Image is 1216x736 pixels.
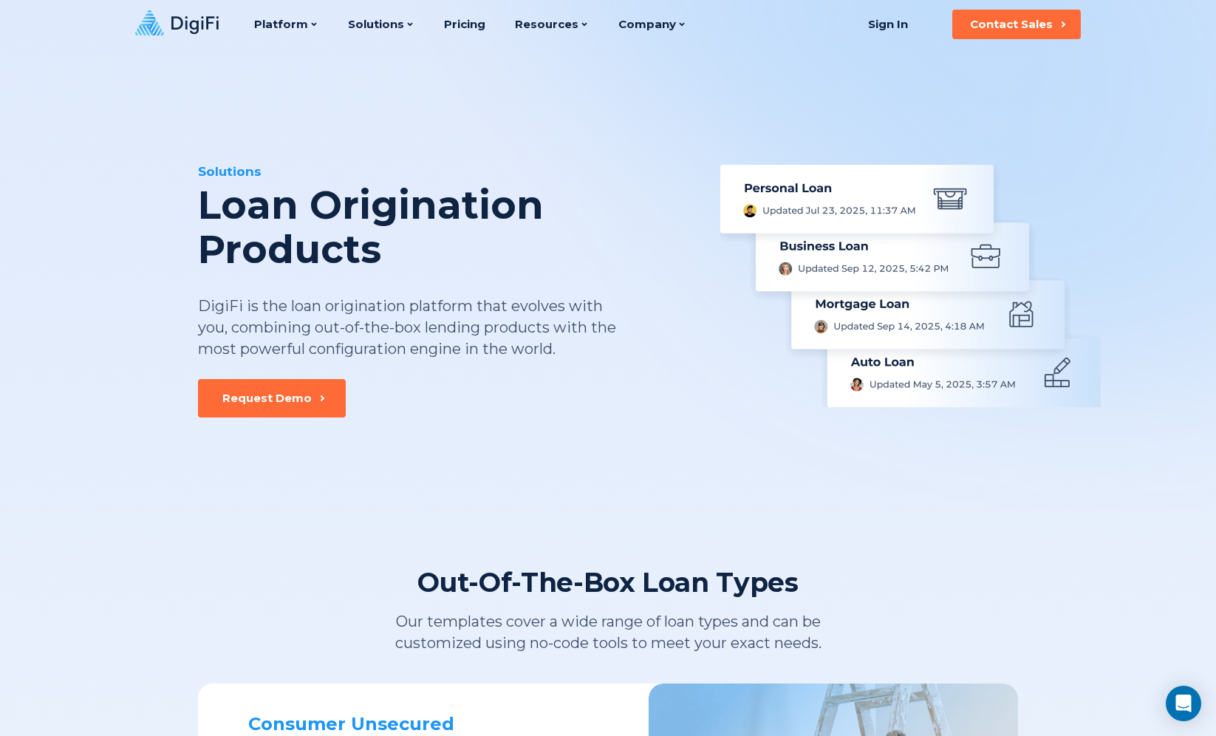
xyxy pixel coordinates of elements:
div: Out-Of-The-Box Loan Types [417,565,798,599]
div: Loan Origination Products [198,183,694,272]
div: DigiFi is the loan origination platform that evolves with you, combining out-of-the-box lending p... [198,296,618,360]
div: Our templates cover a wide range of loan types and can be customized using no-code tools to meet ... [334,611,882,654]
div: Open Intercom Messenger [1166,686,1201,721]
div: Solutions [198,163,694,180]
div: Contact Sales [970,17,1053,32]
a: Sign In [850,10,926,39]
button: Contact Sales [952,10,1081,39]
div: Request Demo [222,391,312,406]
div: Consumer Unsecured [248,713,551,735]
button: Request Demo [198,379,346,418]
